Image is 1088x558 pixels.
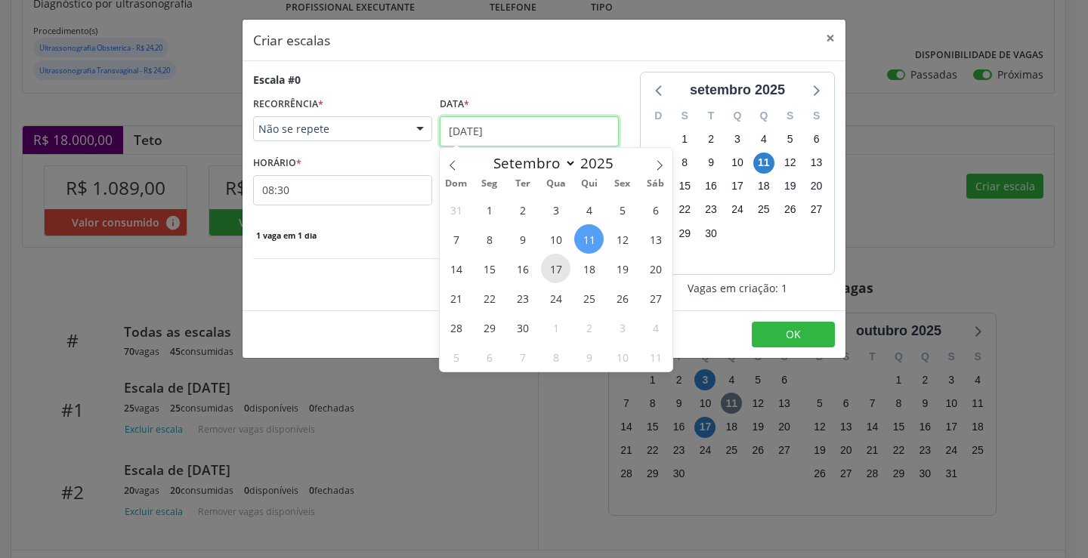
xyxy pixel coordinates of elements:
span: Setembro 4, 2025 [574,195,604,224]
label: Data [440,93,469,116]
span: Ter [506,179,539,189]
span: Setembro 24, 2025 [541,283,570,313]
div: Vagas em criação: 1 [640,280,835,296]
span: Setembro 8, 2025 [474,224,504,254]
button: Close [815,20,845,57]
span: Setembro 19, 2025 [607,254,637,283]
span: quinta-feira, 4 de setembro de 2025 [753,128,774,150]
span: Setembro 13, 2025 [641,224,670,254]
span: terça-feira, 16 de setembro de 2025 [700,176,722,197]
span: Setembro 21, 2025 [441,283,471,313]
span: sábado, 6 de setembro de 2025 [806,128,827,150]
h5: Criar escalas [253,30,330,50]
span: segunda-feira, 1 de setembro de 2025 [674,128,695,150]
span: Setembro 16, 2025 [508,254,537,283]
span: Outubro 2, 2025 [574,313,604,342]
span: quarta-feira, 17 de setembro de 2025 [727,176,748,197]
span: Outubro 1, 2025 [541,313,570,342]
span: Setembro 20, 2025 [641,254,670,283]
span: 1 vaga em 1 dia [253,230,320,242]
span: quinta-feira, 11 de setembro de 2025 [753,153,774,174]
span: Sex [606,179,639,189]
div: Escala #0 [253,72,301,88]
div: S [803,104,830,128]
span: Setembro 17, 2025 [541,254,570,283]
span: sábado, 13 de setembro de 2025 [806,153,827,174]
input: Selecione uma data [440,116,619,146]
span: Dom [440,179,473,189]
span: Setembro 5, 2025 [607,195,637,224]
span: Setembro 30, 2025 [508,313,537,342]
span: Qua [539,179,573,189]
span: sexta-feira, 5 de setembro de 2025 [780,128,801,150]
span: Setembro 29, 2025 [474,313,504,342]
span: Setembro 23, 2025 [508,283,537,313]
span: Setembro 22, 2025 [474,283,504,313]
span: Outubro 10, 2025 [607,342,637,371]
span: terça-feira, 9 de setembro de 2025 [700,153,722,174]
button: OK [752,322,835,347]
span: segunda-feira, 8 de setembro de 2025 [674,153,695,174]
span: segunda-feira, 29 de setembro de 2025 [674,223,695,244]
div: S [777,104,803,128]
span: terça-feira, 2 de setembro de 2025 [700,128,722,150]
span: Setembro 26, 2025 [607,283,637,313]
label: RECORRÊNCIA [253,93,323,116]
span: quarta-feira, 3 de setembro de 2025 [727,128,748,150]
input: Year [576,153,626,173]
span: Setembro 10, 2025 [541,224,570,254]
div: setembro 2025 [684,80,791,100]
span: Seg [473,179,506,189]
span: sexta-feira, 19 de setembro de 2025 [780,176,801,197]
span: quarta-feira, 10 de setembro de 2025 [727,153,748,174]
span: Setembro 3, 2025 [541,195,570,224]
span: Outubro 5, 2025 [441,342,471,371]
input: 00:00 [253,175,432,205]
span: Outubro 7, 2025 [508,342,537,371]
span: Setembro 6, 2025 [641,195,670,224]
span: Setembro 12, 2025 [607,224,637,254]
span: Qui [573,179,606,189]
span: Setembro 9, 2025 [508,224,537,254]
span: sexta-feira, 26 de setembro de 2025 [780,199,801,220]
span: Setembro 11, 2025 [574,224,604,254]
span: Outubro 4, 2025 [641,313,670,342]
span: sábado, 20 de setembro de 2025 [806,176,827,197]
span: OK [786,327,801,341]
span: sexta-feira, 12 de setembro de 2025 [780,153,801,174]
span: sábado, 27 de setembro de 2025 [806,199,827,220]
span: segunda-feira, 22 de setembro de 2025 [674,199,695,220]
label: HORÁRIO [253,152,301,175]
span: Sáb [639,179,672,189]
span: Não se repete [258,122,401,137]
span: Outubro 9, 2025 [574,342,604,371]
div: Q [750,104,777,128]
span: Setembro 2, 2025 [508,195,537,224]
span: Setembro 15, 2025 [474,254,504,283]
span: Setembro 25, 2025 [574,283,604,313]
span: quarta-feira, 24 de setembro de 2025 [727,199,748,220]
div: D [645,104,672,128]
span: Outubro 8, 2025 [541,342,570,371]
span: terça-feira, 23 de setembro de 2025 [700,199,722,220]
div: Q [725,104,751,128]
span: Setembro 1, 2025 [474,195,504,224]
span: Setembro 7, 2025 [441,224,471,254]
span: Outubro 3, 2025 [607,313,637,342]
span: Setembro 27, 2025 [641,283,670,313]
span: Outubro 6, 2025 [474,342,504,371]
span: quinta-feira, 18 de setembro de 2025 [753,176,774,197]
div: S [672,104,698,128]
span: Agosto 31, 2025 [441,195,471,224]
span: terça-feira, 30 de setembro de 2025 [700,223,722,244]
div: T [698,104,725,128]
span: quinta-feira, 25 de setembro de 2025 [753,199,774,220]
span: Setembro 14, 2025 [441,254,471,283]
span: Setembro 28, 2025 [441,313,471,342]
span: Outubro 11, 2025 [641,342,670,371]
select: Month [486,153,576,174]
span: Setembro 18, 2025 [574,254,604,283]
span: segunda-feira, 15 de setembro de 2025 [674,176,695,197]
